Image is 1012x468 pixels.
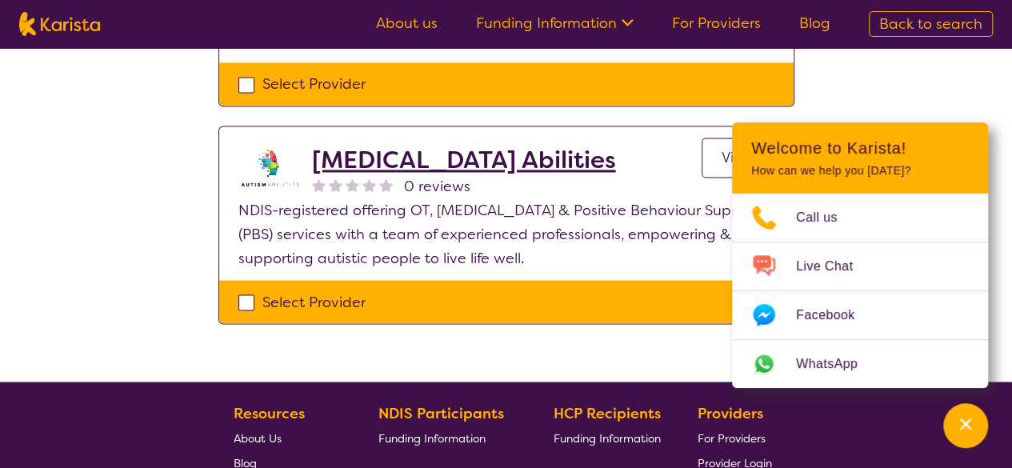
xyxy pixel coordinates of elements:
[404,174,470,198] span: 0 reviews
[238,146,302,189] img: tuxwog0w0nxq84daeyee.webp
[722,148,754,167] span: View
[553,425,660,450] a: Funding Information
[553,403,660,422] b: HCP Recipients
[698,430,766,445] span: For Providers
[796,352,877,376] span: WhatsApp
[799,14,830,33] a: Blog
[378,425,516,450] a: Funding Information
[362,178,376,191] img: nonereviewstar
[378,403,504,422] b: NDIS Participants
[869,11,993,37] a: Back to search
[312,178,326,191] img: nonereviewstar
[234,403,305,422] b: Resources
[732,194,988,388] ul: Choose channel
[379,178,393,191] img: nonereviewstar
[698,403,763,422] b: Providers
[312,146,616,174] a: [MEDICAL_DATA] Abilities
[376,14,438,33] a: About us
[943,403,988,448] button: Channel Menu
[796,303,874,327] span: Facebook
[879,14,982,34] span: Back to search
[553,430,660,445] span: Funding Information
[346,178,359,191] img: nonereviewstar
[732,122,988,388] div: Channel Menu
[796,254,872,278] span: Live Chat
[732,340,988,388] a: Web link opens in a new tab.
[19,12,100,36] img: Karista logo
[796,206,857,230] span: Call us
[378,430,486,445] span: Funding Information
[672,14,761,33] a: For Providers
[751,138,969,158] h2: Welcome to Karista!
[702,138,774,178] a: View
[238,198,774,270] p: NDIS-registered offering OT, [MEDICAL_DATA] & Positive Behaviour Support (PBS) services with a te...
[234,430,282,445] span: About Us
[329,178,342,191] img: nonereviewstar
[476,14,634,33] a: Funding Information
[234,425,341,450] a: About Us
[698,425,772,450] a: For Providers
[751,164,969,178] p: How can we help you [DATE]?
